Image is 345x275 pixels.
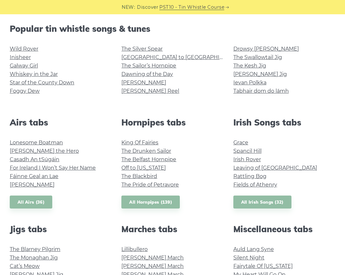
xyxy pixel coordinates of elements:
[233,79,266,86] a: Ievan Polkka
[10,182,55,188] a: [PERSON_NAME]
[121,139,158,146] a: King Of Fairies
[121,88,179,94] a: [PERSON_NAME] Reel
[10,224,112,234] h2: Jigs tabs
[121,46,163,52] a: The Silver Spear
[233,182,277,188] a: Fields of Athenry
[10,263,40,269] a: Cat’s Meow
[121,79,166,86] a: [PERSON_NAME]
[121,71,173,77] a: Dawning of the Day
[10,88,40,94] a: Foggy Dew
[233,54,282,60] a: The Swallowtail Jig
[233,165,317,171] a: Leaving of [GEOGRAPHIC_DATA]
[10,54,31,60] a: Inisheer
[10,173,58,179] a: Fáinne Geal an Lae
[121,148,171,154] a: The Drunken Sailor
[10,165,96,171] a: For Ireland I Won’t Say Her Name
[233,63,266,69] a: The Kesh Jig
[10,117,112,127] h2: Airs tabs
[233,148,262,154] a: Spancil Hill
[121,246,148,252] a: Lillibullero
[121,173,157,179] a: The Blackbird
[10,24,335,34] h2: Popular tin whistle songs & tunes
[233,46,299,52] a: Drowsy [PERSON_NAME]
[10,63,38,69] a: Galway Girl
[121,263,184,269] a: [PERSON_NAME] March
[121,156,176,162] a: The Belfast Hornpipe
[233,246,274,252] a: Auld Lang Syne
[121,63,176,69] a: The Sailor’s Hornpipe
[10,255,58,261] a: The Monaghan Jig
[233,196,291,209] a: All Irish Songs (32)
[10,71,58,77] a: Whiskey in the Jar
[233,255,265,261] a: Silent Night
[10,246,60,252] a: The Blarney Pilgrim
[233,156,261,162] a: Irish Rover
[122,4,135,11] span: NEW:
[233,139,248,146] a: Grace
[10,139,63,146] a: Lonesome Boatman
[121,54,241,60] a: [GEOGRAPHIC_DATA] to [GEOGRAPHIC_DATA]
[121,165,166,171] a: Off to [US_STATE]
[159,4,224,11] a: PST10 - Tin Whistle Course
[233,173,266,179] a: Rattling Bog
[233,224,335,234] h2: Miscellaneous tabs
[10,156,59,162] a: Casadh An tSúgáin
[121,255,184,261] a: [PERSON_NAME] March
[137,4,158,11] span: Discover
[233,88,289,94] a: Tabhair dom do lámh
[121,117,223,127] h2: Hornpipes tabs
[121,196,180,209] a: All Hornpipes (139)
[233,263,293,269] a: Fairytale Of [US_STATE]
[121,182,179,188] a: The Pride of Petravore
[10,148,79,154] a: [PERSON_NAME] the Hero
[233,117,335,127] h2: Irish Songs tabs
[121,224,223,234] h2: Marches tabs
[10,79,74,86] a: Star of the County Down
[10,46,38,52] a: Wild Rover
[10,196,52,209] a: All Airs (36)
[233,71,287,77] a: [PERSON_NAME] Jig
